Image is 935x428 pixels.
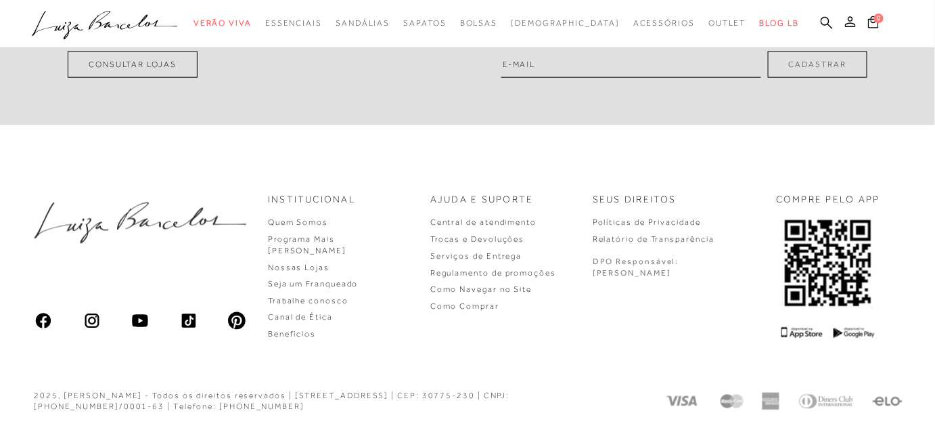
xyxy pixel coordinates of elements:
img: Google Play Logo [834,327,875,339]
a: Nossas Lojas [268,263,329,272]
a: Regulamento de promoções [430,268,556,278]
a: Programa Mais [PERSON_NAME] [268,234,346,255]
span: Bolsas [460,18,498,28]
span: Outlet [708,18,746,28]
a: categoryNavScreenReaderText [633,11,695,36]
img: tiktok [179,312,198,330]
span: Sapatos [403,18,446,28]
a: Trabalhe conosco [268,296,348,305]
a: Como Comprar [430,301,499,311]
img: pinterest_ios_filled [227,312,246,330]
img: Visa [664,393,702,410]
button: 0 [864,15,883,33]
span: 0 [874,14,884,23]
p: Seus Direitos [593,193,677,207]
span: [DEMOGRAPHIC_DATA] [511,18,620,28]
p: DPO Responsável: [PERSON_NAME] [593,256,679,279]
input: E-mail [501,51,761,78]
p: Institucional [268,193,356,207]
img: facebook_ios_glyph [34,312,53,330]
a: Benefícios [268,330,316,339]
p: Ajuda e Suporte [430,193,534,207]
a: Como Navegar no Site [430,284,532,294]
a: Quem Somos [268,217,328,227]
a: Central de atendimento [430,217,537,227]
img: Mastercard [719,393,746,410]
a: noSubCategoriesText [511,11,620,36]
img: youtube_material_rounded [131,312,150,330]
img: American Express [762,393,779,410]
a: categoryNavScreenReaderText [265,11,322,36]
img: App Store Logo [781,327,823,339]
a: categoryNavScreenReaderText [460,11,498,36]
img: Elo [873,393,903,410]
a: BLOG LB [760,11,799,36]
img: luiza-barcelos.png [34,202,246,244]
img: Diners Club [796,393,857,410]
span: Acessórios [633,18,695,28]
a: categoryNavScreenReaderText [193,11,252,36]
a: categoryNavScreenReaderText [708,11,746,36]
p: COMPRE PELO APP [776,193,880,207]
a: Serviços de Entrega [430,251,522,261]
span: Essenciais [265,18,322,28]
a: Trocas e Devoluções [430,234,524,244]
img: instagram_material_outline [83,312,101,330]
span: Sandálias [336,18,390,28]
a: Consultar Lojas [68,51,198,78]
a: Canal de Ética [268,313,333,322]
div: 2025, [PERSON_NAME] - Todos os direitos reservados | [STREET_ADDRESS] | CEP: 30775-230 | CNPJ: [P... [34,391,609,414]
img: QRCODE [783,217,873,309]
a: categoryNavScreenReaderText [336,11,390,36]
a: Políticas de Privacidade [593,217,701,227]
a: Seja um Franqueado [268,279,359,288]
span: Verão Viva [193,18,252,28]
button: Cadastrar [768,51,867,78]
a: Relatório de Transparência [593,234,714,244]
a: categoryNavScreenReaderText [403,11,446,36]
span: BLOG LB [760,18,799,28]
